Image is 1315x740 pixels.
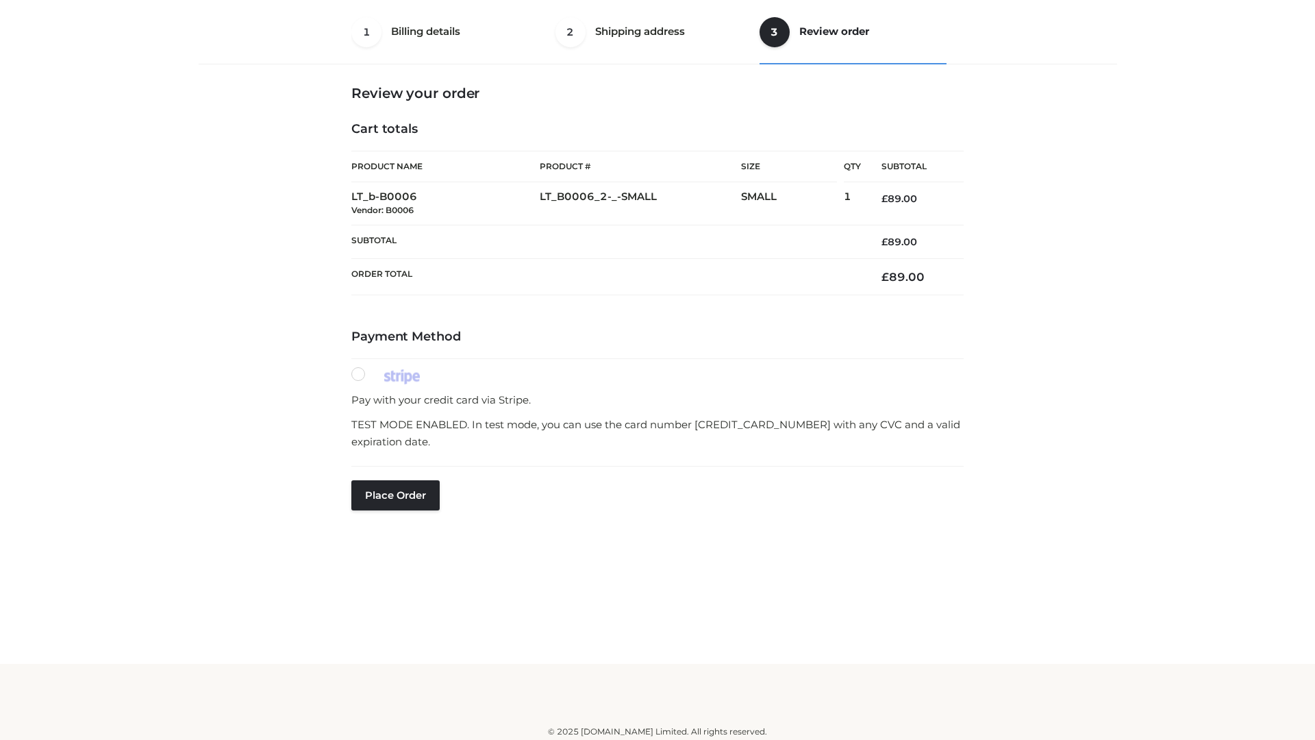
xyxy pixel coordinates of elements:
[881,236,888,248] span: £
[351,225,861,258] th: Subtotal
[881,193,917,205] bdi: 89.00
[351,259,861,295] th: Order Total
[881,270,925,284] bdi: 89.00
[881,193,888,205] span: £
[351,330,964,345] h4: Payment Method
[351,205,414,215] small: Vendor: B0006
[203,725,1112,739] div: © 2025 [DOMAIN_NAME] Limited. All rights reserved.
[351,391,964,409] p: Pay with your credit card via Stripe.
[881,236,917,248] bdi: 89.00
[351,480,440,510] button: Place order
[844,151,861,182] th: Qty
[540,182,741,225] td: LT_B0006_2-_-SMALL
[741,151,837,182] th: Size
[741,182,844,225] td: SMALL
[861,151,964,182] th: Subtotal
[540,151,741,182] th: Product #
[351,122,964,137] h4: Cart totals
[351,416,964,451] p: TEST MODE ENABLED. In test mode, you can use the card number [CREDIT_CARD_NUMBER] with any CVC an...
[351,182,540,225] td: LT_b-B0006
[351,151,540,182] th: Product Name
[844,182,861,225] td: 1
[351,85,964,101] h3: Review your order
[881,270,889,284] span: £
